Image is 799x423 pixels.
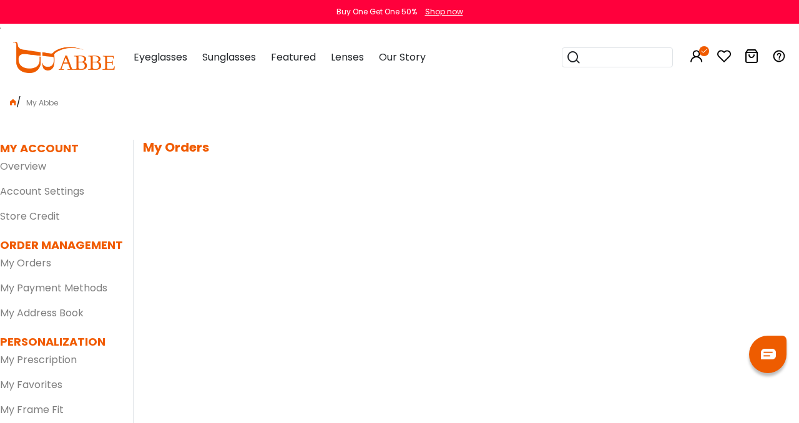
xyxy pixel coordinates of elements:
span: Our Story [379,50,426,64]
img: abbeglasses.com [12,42,115,73]
div: Shop now [425,6,463,17]
span: Sunglasses [202,50,256,64]
span: Featured [271,50,316,64]
img: home.png [10,99,16,105]
div: Buy One Get One 50% [336,6,417,17]
img: chat [761,349,776,359]
span: My Abbe [21,97,63,108]
h5: My Orders [143,140,799,155]
span: Lenses [331,50,364,64]
a: Shop now [419,6,463,17]
span: Eyeglasses [134,50,187,64]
